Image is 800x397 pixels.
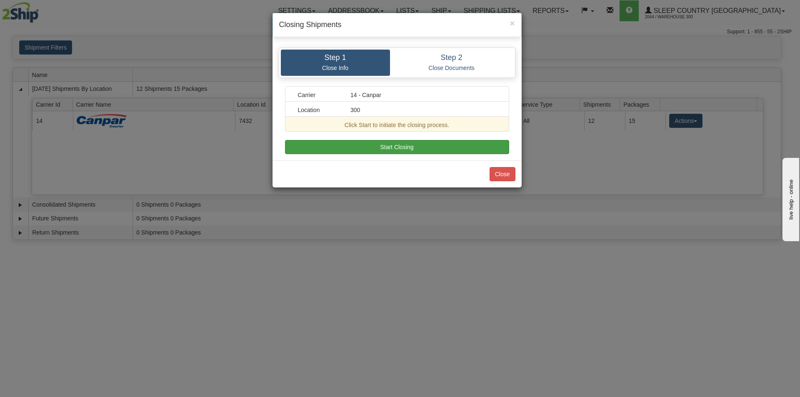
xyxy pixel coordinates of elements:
div: Click Start to initiate the closing process. [292,121,502,129]
iframe: chat widget [781,156,799,241]
div: 300 [344,106,502,114]
a: Step 1 Close Info [281,50,390,76]
div: Carrier [292,91,345,99]
button: Close [490,167,515,181]
button: Close [510,19,515,27]
p: Close Documents [396,64,507,72]
h4: Closing Shipments [279,20,515,30]
div: 14 - Canpar [344,91,502,99]
button: Start Closing [285,140,509,154]
span: × [510,18,515,28]
h4: Step 2 [396,54,507,62]
div: live help - online [6,7,77,13]
h4: Step 1 [287,54,384,62]
p: Close Info [287,64,384,72]
div: Location [292,106,345,114]
a: Step 2 Close Documents [390,50,513,76]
